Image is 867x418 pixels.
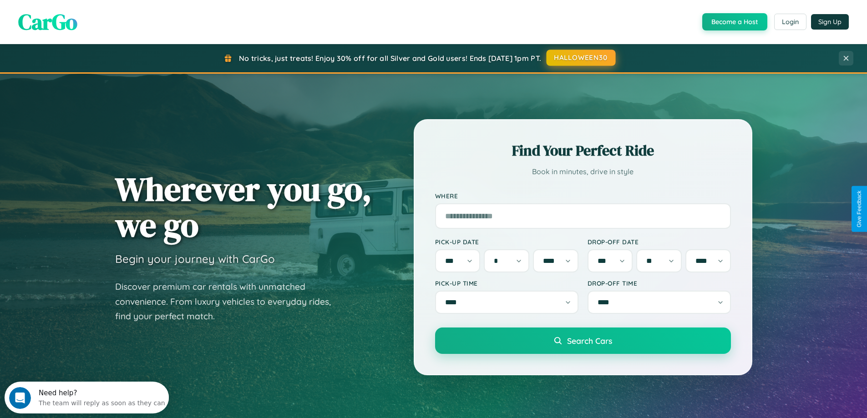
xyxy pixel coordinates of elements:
[18,7,77,37] span: CarGo
[702,13,767,30] button: Become a Host
[115,279,343,324] p: Discover premium car rentals with unmatched convenience. From luxury vehicles to everyday rides, ...
[588,279,731,287] label: Drop-off Time
[435,279,578,287] label: Pick-up Time
[856,191,862,227] div: Give Feedback
[435,165,731,178] p: Book in minutes, drive in style
[588,238,731,246] label: Drop-off Date
[34,15,161,25] div: The team will reply as soon as they can
[811,14,849,30] button: Sign Up
[435,327,731,354] button: Search Cars
[115,171,372,243] h1: Wherever you go, we go
[567,336,612,346] span: Search Cars
[34,8,161,15] div: Need help?
[4,4,169,29] div: Open Intercom Messenger
[239,54,541,63] span: No tricks, just treats! Enjoy 30% off for all Silver and Gold users! Ends [DATE] 1pm PT.
[435,238,578,246] label: Pick-up Date
[115,252,275,266] h3: Begin your journey with CarGo
[5,382,169,413] iframe: Intercom live chat discovery launcher
[774,14,806,30] button: Login
[435,141,731,161] h2: Find Your Perfect Ride
[547,50,616,66] button: HALLOWEEN30
[435,192,731,200] label: Where
[9,387,31,409] iframe: Intercom live chat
